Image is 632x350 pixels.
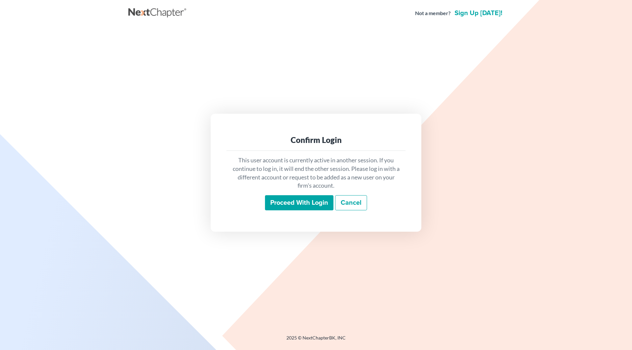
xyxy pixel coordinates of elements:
[265,195,333,210] input: Proceed with login
[453,10,504,16] a: Sign up [DATE]!
[232,156,400,190] p: This user account is currently active in another session. If you continue to log in, it will end ...
[128,335,504,346] div: 2025 © NextChapterBK, INC
[232,135,400,145] div: Confirm Login
[415,10,451,17] strong: Not a member?
[335,195,367,210] a: Cancel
